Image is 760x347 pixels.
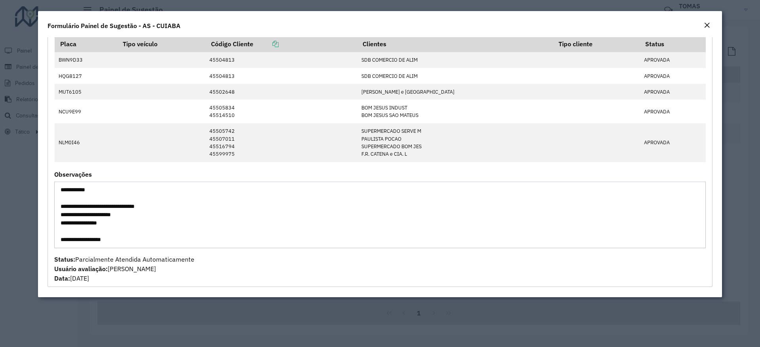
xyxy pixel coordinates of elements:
td: MUT6105 [55,84,117,100]
strong: Status: [54,255,75,263]
th: Código Cliente [205,36,357,52]
th: Placa [55,36,117,52]
td: APROVADA [640,68,705,84]
td: NLM0I46 [55,123,117,162]
button: Close [701,21,712,31]
td: APROVADA [640,52,705,68]
td: SUPERMERCADO SERVE M PAULISTA POCAO SUPERMERCADO BOM JES F.R. CATENA e CIA. L [357,123,553,162]
td: [PERSON_NAME] e [GEOGRAPHIC_DATA] [357,84,553,100]
th: Clientes [357,36,553,52]
td: BWN9D33 [55,52,117,68]
th: Status [640,36,705,52]
div: Pre-Roteirização AS / Orientações [47,32,712,287]
td: SDB COMERCIO DE ALIM [357,68,553,84]
td: 45504813 [205,52,357,68]
td: 45505742 45507011 45516794 45599975 [205,123,357,162]
strong: Data: [54,274,70,282]
th: Tipo cliente [553,36,640,52]
td: HQG8127 [55,68,117,84]
td: 45502648 [205,84,357,100]
td: 45505834 45514510 [205,100,357,123]
td: BOM JESUS INDUST BOM JESUS SAO MATEUS [357,100,553,123]
td: APROVADA [640,100,705,123]
td: 45504813 [205,68,357,84]
td: APROVADA [640,123,705,162]
strong: Usuário avaliação: [54,265,108,273]
a: Copiar [253,40,279,48]
span: Parcialmente Atendida Automaticamente [PERSON_NAME] [DATE] [54,255,194,282]
td: SDB COMERCIO DE ALIM [357,52,553,68]
th: Tipo veículo [117,36,205,52]
td: NCU9E99 [55,100,117,123]
label: Observações [54,170,92,179]
h4: Formulário Painel de Sugestão - AS - CUIABA [47,21,180,30]
td: APROVADA [640,84,705,100]
em: Fechar [704,22,710,28]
